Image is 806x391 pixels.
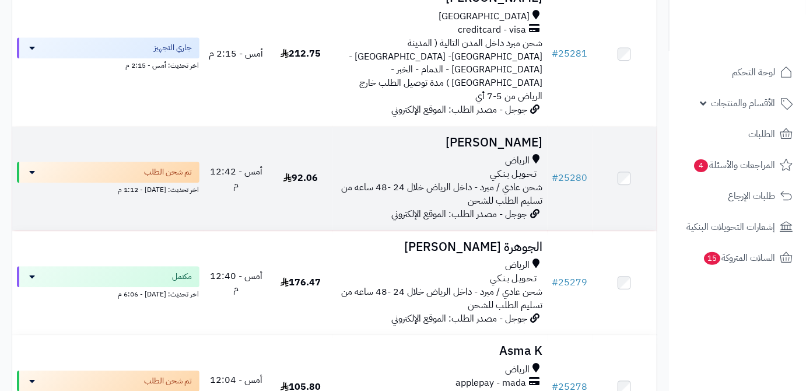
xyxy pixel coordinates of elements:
[748,126,775,142] span: الطلبات
[210,165,262,192] span: أمس - 12:42 م
[342,180,543,208] span: شحن عادي / مبرد - داخل الرياض خلال 24 -48 ساعه من تسليم الطلب للشحن
[338,136,543,149] h3: [PERSON_NAME]
[704,252,720,265] span: 15
[145,166,192,178] span: تم شحن الطلب
[552,275,588,289] a: #25279
[392,207,528,221] span: جوجل - مصدر الطلب: الموقع الإلكتروني
[677,120,799,148] a: الطلبات
[173,271,192,282] span: مكتمل
[677,213,799,241] a: إشعارات التحويلات البنكية
[210,269,262,296] span: أمس - 12:40 م
[439,10,530,23] span: [GEOGRAPHIC_DATA]
[703,250,775,266] span: السلات المتروكة
[17,183,199,195] div: اخر تحديث: [DATE] - 1:12 م
[456,376,527,390] span: applepay - mada
[686,219,775,235] span: إشعارات التحويلات البنكية
[693,157,775,173] span: المراجعات والأسئلة
[506,154,530,167] span: الرياض
[694,159,708,172] span: 4
[281,275,321,289] span: 176.47
[711,95,775,111] span: الأقسام والمنتجات
[552,47,588,61] a: #25281
[392,312,528,326] span: جوجل - مصدر الطلب: الموقع الإلكتروني
[506,259,530,272] span: الرياض
[17,287,199,299] div: اخر تحديث: [DATE] - 6:06 م
[552,47,559,61] span: #
[552,275,559,289] span: #
[392,103,528,117] span: جوجل - مصدر الطلب: الموقع الإلكتروني
[506,363,530,376] span: الرياض
[728,188,775,204] span: طلبات الإرجاع
[677,151,799,179] a: المراجعات والأسئلة4
[281,47,321,61] span: 212.75
[145,375,192,387] span: تم شحن الطلب
[727,31,795,55] img: logo-2.png
[677,182,799,210] a: طلبات الإرجاع
[490,272,537,285] span: تـحـويـل بـنـكـي
[209,47,263,61] span: أمس - 2:15 م
[458,23,527,37] span: creditcard - visa
[552,171,588,185] a: #25280
[552,171,559,185] span: #
[283,171,318,185] span: 92.06
[342,285,543,312] span: شحن عادي / مبرد - داخل الرياض خلال 24 -48 ساعه من تسليم الطلب للشحن
[338,344,543,358] h3: Asma K
[732,64,775,81] span: لوحة التحكم
[17,58,199,71] div: اخر تحديث: أمس - 2:15 م
[490,167,537,181] span: تـحـويـل بـنـكـي
[349,36,543,103] span: شحن مبرد داخل المدن التالية ( المدينة [GEOGRAPHIC_DATA]- [GEOGRAPHIC_DATA] - [GEOGRAPHIC_DATA] - ...
[155,42,192,54] span: جاري التجهيز
[338,240,543,254] h3: الجوهرة [PERSON_NAME]
[677,58,799,86] a: لوحة التحكم
[677,244,799,272] a: السلات المتروكة15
